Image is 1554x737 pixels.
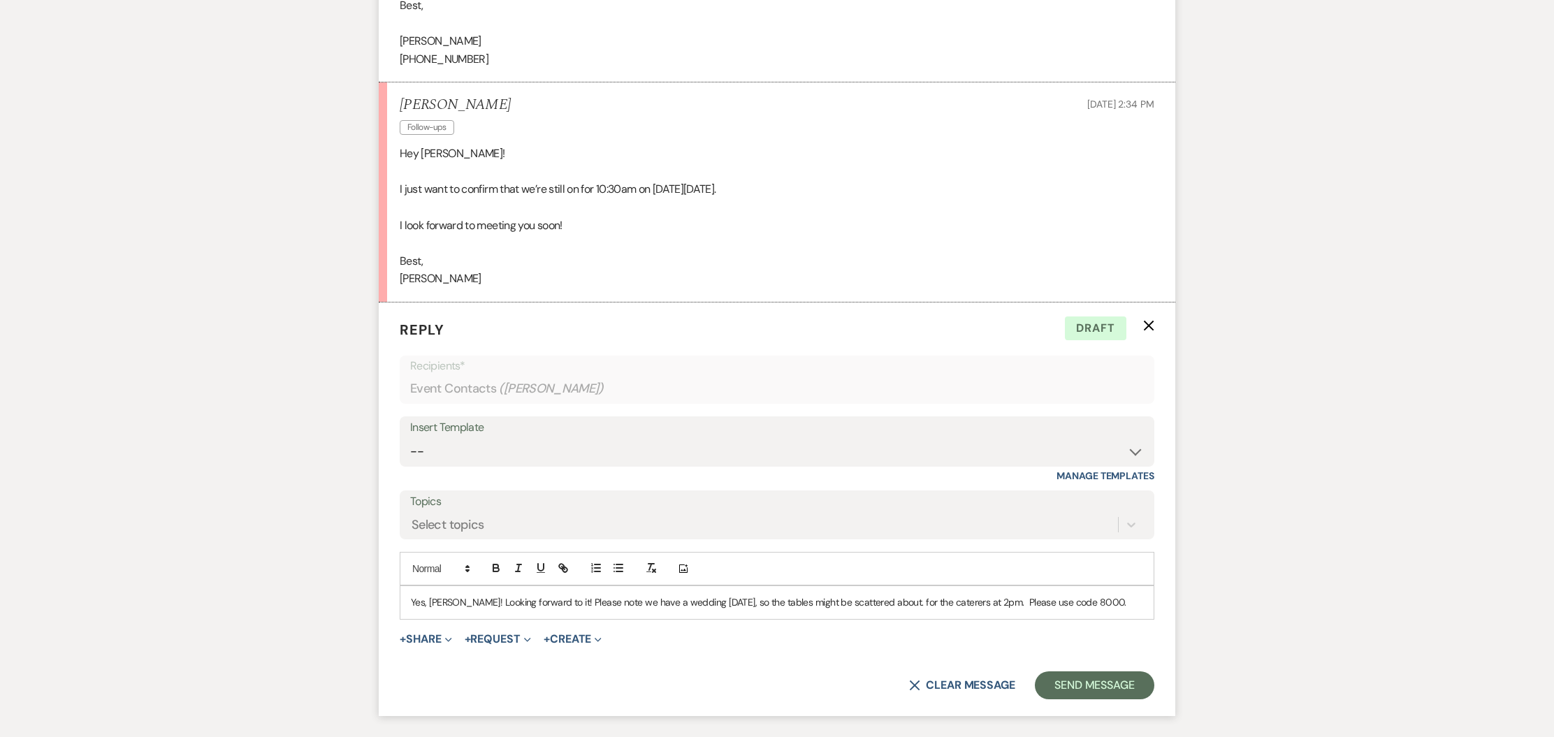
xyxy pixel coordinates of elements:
[400,321,444,339] span: Reply
[400,145,1154,163] p: Hey [PERSON_NAME]!
[400,50,1154,68] p: [PHONE_NUMBER]
[400,120,454,135] span: Follow-ups
[411,594,1143,610] p: Yes, [PERSON_NAME]! Looking forward to it! Please note we have a wedding [DATE], so the tables mi...
[400,634,406,645] span: +
[544,634,550,645] span: +
[400,270,1154,288] p: [PERSON_NAME]
[400,180,1154,198] p: I just want to confirm that we’re still on for 10:30am on [DATE][DATE].
[465,634,531,645] button: Request
[410,418,1144,438] div: Insert Template
[410,492,1144,512] label: Topics
[465,634,471,645] span: +
[410,357,1144,375] p: Recipients*
[400,96,511,114] h5: [PERSON_NAME]
[410,375,1144,402] div: Event Contacts
[499,379,604,398] span: ( [PERSON_NAME] )
[412,516,484,534] div: Select topics
[1087,98,1154,110] span: [DATE] 2:34 PM
[400,634,452,645] button: Share
[909,680,1015,691] button: Clear message
[400,252,1154,270] p: Best,
[400,217,1154,235] p: I look forward to meeting you soon!
[400,32,1154,50] p: [PERSON_NAME]
[544,634,602,645] button: Create
[1035,671,1154,699] button: Send Message
[1065,316,1126,340] span: Draft
[1056,469,1154,482] a: Manage Templates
